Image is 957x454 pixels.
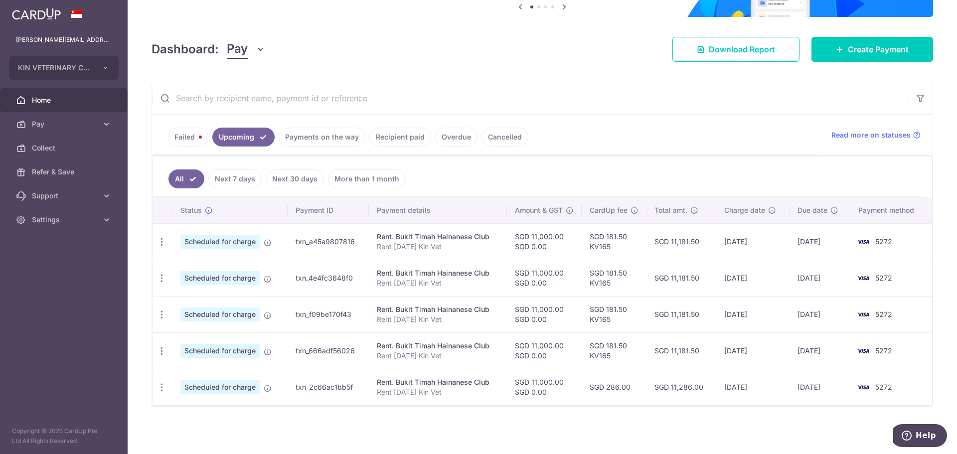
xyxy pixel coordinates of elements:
span: 5272 [875,346,892,355]
span: Scheduled for charge [180,344,260,358]
span: Download Report [709,43,775,55]
div: Rent. Bukit Timah Hainanese Club [377,232,499,242]
td: [DATE] [716,223,789,260]
a: Next 30 days [266,169,324,188]
td: txn_2c66ac1bb5f [288,369,368,405]
span: 5272 [875,383,892,391]
td: txn_f09be170f43 [288,296,368,332]
td: [DATE] [716,369,789,405]
th: Payment ID [288,197,368,223]
span: KIN VETERINARY CLINIC PTE. LTD. [18,63,92,73]
span: Pay [32,119,98,129]
span: Status [180,205,202,215]
img: Bank Card [853,381,873,393]
button: KIN VETERINARY CLINIC PTE. LTD. [9,56,119,80]
td: [DATE] [790,369,851,405]
td: SGD 11,000.00 SGD 0.00 [507,223,582,260]
p: [PERSON_NAME][EMAIL_ADDRESS][DOMAIN_NAME] [16,35,112,45]
p: Rent [DATE] Kin Vet [377,278,499,288]
a: All [168,169,204,188]
span: Total amt. [654,205,687,215]
span: 5272 [875,274,892,282]
span: Amount & GST [515,205,563,215]
td: SGD 181.50 KV165 [582,260,646,296]
a: More than 1 month [328,169,406,188]
a: Overdue [435,128,478,147]
td: SGD 181.50 KV165 [582,296,646,332]
span: Create Payment [848,43,909,55]
td: [DATE] [790,332,851,369]
p: Rent [DATE] Kin Vet [377,242,499,252]
td: SGD 11,286.00 [646,369,716,405]
td: SGD 11,000.00 SGD 0.00 [507,296,582,332]
td: SGD 11,181.50 [646,332,716,369]
a: Cancelled [481,128,528,147]
td: SGD 11,000.00 SGD 0.00 [507,260,582,296]
span: Scheduled for charge [180,380,260,394]
img: Bank Card [853,236,873,248]
td: SGD 181.50 KV165 [582,223,646,260]
td: txn_666adf56026 [288,332,368,369]
img: CardUp [12,8,61,20]
img: Bank Card [853,272,873,284]
td: [DATE] [790,296,851,332]
td: [DATE] [790,223,851,260]
span: CardUp fee [590,205,628,215]
span: Scheduled for charge [180,307,260,321]
button: Pay [227,40,265,59]
td: SGD 11,181.50 [646,260,716,296]
div: Rent. Bukit Timah Hainanese Club [377,268,499,278]
td: [DATE] [716,260,789,296]
div: Rent. Bukit Timah Hainanese Club [377,304,499,314]
p: Rent [DATE] Kin Vet [377,314,499,324]
span: 5272 [875,237,892,246]
div: Rent. Bukit Timah Hainanese Club [377,377,499,387]
div: Rent. Bukit Timah Hainanese Club [377,341,499,351]
span: Charge date [724,205,765,215]
span: Pay [227,40,248,59]
th: Payment method [850,197,932,223]
span: Support [32,191,98,201]
p: Rent [DATE] Kin Vet [377,351,499,361]
td: SGD 286.00 [582,369,646,405]
iframe: Opens a widget where you can find more information [893,424,947,449]
td: SGD 11,181.50 [646,223,716,260]
th: Payment details [369,197,507,223]
td: SGD 181.50 KV165 [582,332,646,369]
span: Scheduled for charge [180,271,260,285]
td: txn_4e4fc3648f0 [288,260,368,296]
span: Home [32,95,98,105]
td: [DATE] [716,296,789,332]
a: Upcoming [212,128,275,147]
h4: Dashboard: [152,40,219,58]
img: Bank Card [853,345,873,357]
p: Rent [DATE] Kin Vet [377,387,499,397]
img: Bank Card [853,308,873,320]
span: Settings [32,215,98,225]
a: Payments on the way [279,128,365,147]
a: Recipient paid [369,128,431,147]
span: Due date [797,205,827,215]
span: Read more on statuses [831,130,911,140]
td: SGD 11,181.50 [646,296,716,332]
td: [DATE] [716,332,789,369]
td: [DATE] [790,260,851,296]
span: 5272 [875,310,892,318]
input: Search by recipient name, payment id or reference [152,82,909,114]
td: SGD 11,000.00 SGD 0.00 [507,332,582,369]
a: Next 7 days [208,169,262,188]
span: Collect [32,143,98,153]
span: Refer & Save [32,167,98,177]
td: SGD 11,000.00 SGD 0.00 [507,369,582,405]
span: Scheduled for charge [180,235,260,249]
a: Read more on statuses [831,130,921,140]
a: Download Report [672,37,799,62]
a: Create Payment [811,37,933,62]
a: Failed [168,128,208,147]
td: txn_a45a9807816 [288,223,368,260]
